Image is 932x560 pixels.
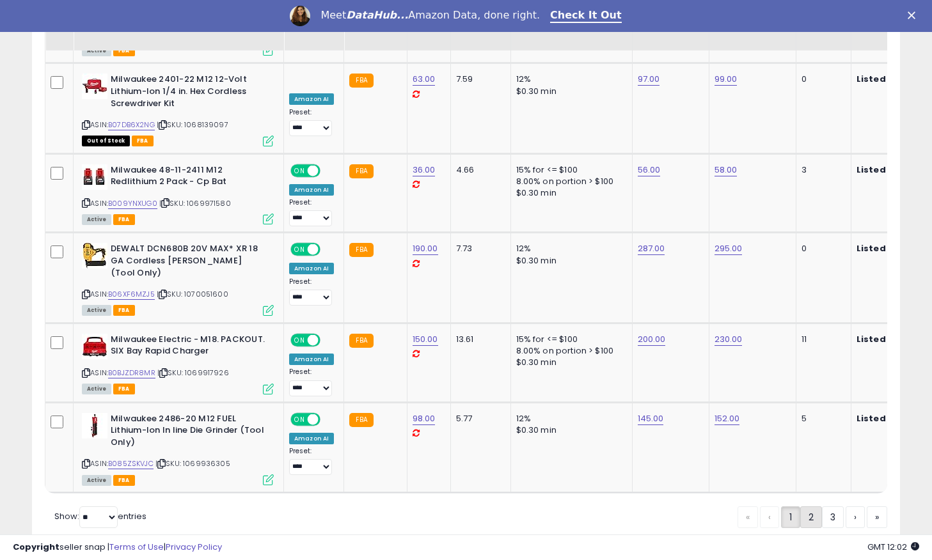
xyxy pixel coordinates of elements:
div: seller snap | | [13,541,222,554]
div: Close [908,12,920,19]
div: Amazon AI [289,184,334,196]
a: B085ZSKVJC [108,458,154,469]
a: 190.00 [413,242,438,255]
i: DataHub... [346,9,408,21]
span: ON [292,414,308,424]
div: 5 [802,413,841,424]
div: Amazon AI [289,93,334,105]
a: Check It Out [550,9,622,23]
div: 12% [516,413,622,424]
b: Milwaukee 2401-22 M12 12-Volt Lithium-Ion 1/4 in. Hex Cordless Screwdriver Kit [111,74,266,113]
div: ASIN: [82,164,274,224]
div: 5.77 [456,413,501,424]
div: 7.73 [456,243,501,254]
div: 13.61 [456,334,501,345]
small: FBA [349,74,373,88]
span: ON [292,334,308,345]
div: Amazon AI [289,263,334,274]
a: 97.00 [638,73,660,86]
div: $0.30 min [516,255,622,267]
div: 8.00% on portion > $100 [516,345,622,357]
span: OFF [319,244,339,255]
span: FBA [113,475,135,486]
a: 3 [822,506,844,528]
b: Milwaukee 48-11-2411 M12 Redlithium 2 Pack - Cp Bat [111,164,266,191]
strong: Copyright [13,541,59,553]
span: | SKU: 1069936305 [155,458,230,469]
div: ASIN: [82,74,274,144]
img: 416MIqKgtBL._SL40_.jpg [82,334,107,359]
span: ON [292,165,308,176]
a: 152.00 [715,412,740,425]
div: $0.30 min [516,86,622,97]
b: Listed Price: [857,412,915,424]
a: 98.00 [413,412,436,425]
div: 15% for <= $100 [516,164,622,176]
div: $0.30 min [516,357,622,368]
small: FBA [349,413,373,427]
span: All listings currently available for purchase on Amazon [82,384,111,394]
small: FBA [349,243,373,257]
a: 287.00 [638,242,665,255]
a: B009YNXUG0 [108,198,157,209]
span: FBA [113,305,135,316]
a: 56.00 [638,164,661,176]
a: 99.00 [715,73,738,86]
div: Amazon AI [289,354,334,365]
div: Preset: [289,108,334,137]
b: Listed Price: [857,164,915,176]
span: OFF [319,414,339,424]
small: FBA [349,334,373,348]
img: 41VHT1WzVSL._SL40_.jpg [82,74,107,99]
div: 8.00% on portion > $100 [516,176,622,187]
span: FBA [113,45,135,56]
div: 12% [516,74,622,85]
a: 2 [800,506,822,528]
b: Milwaukee Electric - M18. PACKOUT. SIX Bay Rapid Charger [111,334,266,361]
span: All listings that are currently out of stock and unavailable for purchase on Amazon [82,136,130,146]
span: | SKU: 1070051600 [157,289,228,299]
div: ASIN: [82,243,274,314]
div: 0 [802,74,841,85]
div: 15% for <= $100 [516,334,622,345]
b: Listed Price: [857,242,915,254]
div: 12% [516,243,622,254]
a: B0BJZDR8MR [108,368,155,378]
div: Meet Amazon Data, done right. [320,9,540,22]
div: Preset: [289,447,334,476]
div: $0.30 min [516,424,622,436]
div: 0 [802,243,841,254]
div: Preset: [289,198,334,227]
img: 41TqfFKxbWL._SL40_.jpg [82,164,107,190]
span: FBA [113,214,135,225]
span: | SKU: 1069917926 [157,368,229,378]
a: 230.00 [715,333,743,346]
b: Listed Price: [857,73,915,85]
div: 11 [802,334,841,345]
a: 1 [781,506,800,528]
b: Listed Price: [857,333,915,345]
span: | SKU: 1069971580 [159,198,231,208]
a: 58.00 [715,164,738,176]
a: Privacy Policy [166,541,222,553]
div: Amazon AI [289,433,334,444]
div: 3 [802,164,841,176]
span: All listings currently available for purchase on Amazon [82,214,111,225]
span: » [875,511,879,524]
div: ASIN: [82,334,274,393]
a: 145.00 [638,412,664,425]
span: | SKU: 1068139097 [157,120,228,130]
span: All listings currently available for purchase on Amazon [82,45,111,56]
a: B06XF6MZJ5 [108,289,155,300]
img: 316w80ElCOL._SL40_.jpg [82,413,107,439]
a: 295.00 [715,242,743,255]
span: FBA [132,136,154,146]
span: OFF [319,165,339,176]
span: OFF [319,334,339,345]
a: B07DB6X2NG [108,120,155,130]
a: 36.00 [413,164,436,176]
div: 4.66 [456,164,501,176]
a: Terms of Use [109,541,164,553]
span: 2025-09-15 12:02 GMT [867,541,919,553]
b: DEWALT DCN680B 20V MAX* XR 18 GA Cordless [PERSON_NAME] (Tool Only) [111,243,266,282]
